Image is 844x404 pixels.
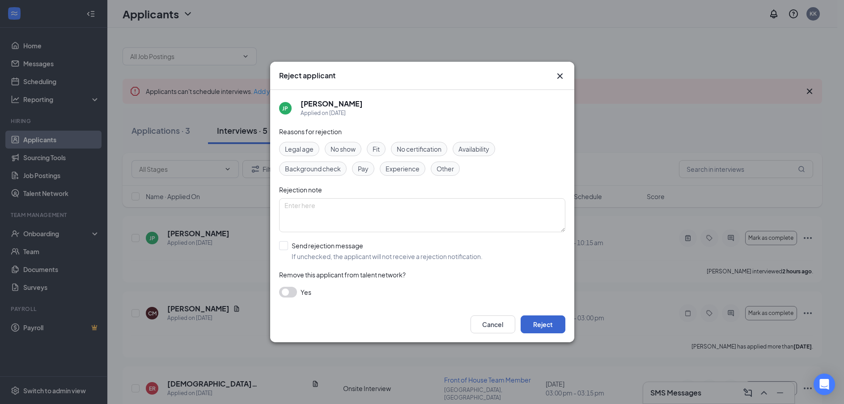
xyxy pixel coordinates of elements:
span: No certification [397,144,441,154]
h3: Reject applicant [279,71,335,81]
span: Background check [285,164,341,174]
h5: [PERSON_NAME] [301,99,363,109]
div: Open Intercom Messenger [814,374,835,395]
button: Cancel [471,315,515,333]
span: Legal age [285,144,314,154]
span: Pay [358,164,369,174]
span: Fit [373,144,380,154]
span: Rejection note [279,186,322,194]
div: JP [282,105,288,112]
button: Reject [521,315,565,333]
span: Availability [458,144,489,154]
span: Other [437,164,454,174]
span: Remove this applicant from talent network? [279,271,406,279]
span: Experience [386,164,420,174]
div: Applied on [DATE] [301,109,363,118]
svg: Cross [555,71,565,81]
span: Yes [301,287,311,298]
span: Reasons for rejection [279,128,342,136]
span: No show [331,144,356,154]
button: Close [555,71,565,81]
